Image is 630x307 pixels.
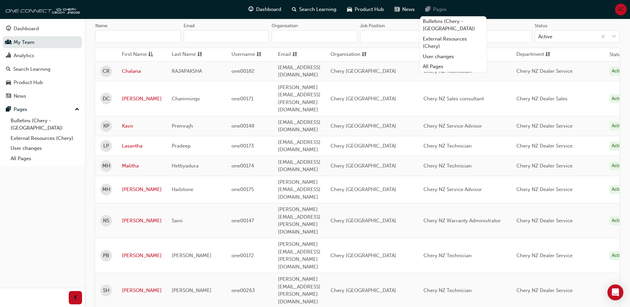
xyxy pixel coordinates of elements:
[516,253,573,258] span: Chery NZ Dealer Service
[231,68,254,74] span: one00182
[184,30,269,43] input: Email
[103,142,109,150] span: LP
[545,51,550,59] span: sorting-icon
[3,63,82,75] a: Search Learning
[299,6,336,13] span: Search Learning
[516,96,568,102] span: Chery NZ Dealer Sales
[535,23,547,29] div: Status
[3,3,80,16] img: oneconnect
[8,153,82,164] a: All Pages
[330,163,396,169] span: Chery [GEOGRAPHIC_DATA]
[420,34,487,51] a: External Resources (Chery)
[172,287,212,293] span: [PERSON_NAME]
[516,218,573,224] span: Chery NZ Dealer Service
[278,179,320,200] span: [PERSON_NAME][EMAIL_ADDRESS][DOMAIN_NAME]
[516,163,573,169] span: Chery NZ Dealer Service
[122,186,162,193] a: [PERSON_NAME]
[122,95,162,103] a: [PERSON_NAME]
[13,65,50,73] div: Search Learning
[330,287,396,293] span: Chery [GEOGRAPHIC_DATA]
[172,51,196,59] span: Last Name
[6,26,11,32] span: guage-icon
[609,185,627,194] div: Active
[342,3,389,16] a: car-iconProduct Hub
[389,3,420,16] a: news-iconNews
[103,67,110,75] span: CR
[278,206,320,235] span: [PERSON_NAME][EMAIL_ADDRESS][PERSON_NAME][DOMAIN_NAME]
[278,51,291,59] span: Email
[6,80,11,86] span: car-icon
[423,218,501,224] span: Chery NZ Warranty Administrator
[425,5,430,14] span: pages-icon
[292,51,297,59] span: sorting-icon
[420,3,452,16] a: pages-iconPages
[122,252,162,259] a: [PERSON_NAME]
[278,159,320,173] span: [EMAIL_ADDRESS][DOMAIN_NAME]
[516,51,544,59] span: Department
[14,106,27,113] div: Pages
[615,4,627,15] button: SC
[3,76,82,89] a: Product Hub
[609,251,627,260] div: Active
[278,64,320,78] span: [EMAIL_ADDRESS][DOMAIN_NAME]
[3,21,82,103] button: DashboardMy TeamAnalyticsSearch LearningProduct HubNews
[355,6,384,13] span: Product Hub
[172,68,202,74] span: RAJAPAKSHA
[14,79,43,86] div: Product Hub
[14,25,39,33] div: Dashboard
[231,143,254,149] span: one00173
[103,122,109,130] span: KP
[278,51,315,59] button: Emailsorting-icon
[95,23,108,29] div: Name
[102,186,110,193] span: MH
[122,287,162,294] a: [PERSON_NAME]
[3,103,82,116] button: Pages
[609,122,627,131] div: Active
[75,105,79,114] span: up-icon
[423,163,472,169] span: Chery NZ Technician
[122,122,162,130] a: Kavir
[3,90,82,102] a: News
[3,50,82,62] a: Analytics
[8,143,82,153] a: User changes
[122,51,147,59] span: First Name
[292,5,297,14] span: search-icon
[256,6,281,13] span: Dashboard
[362,51,367,59] span: sorting-icon
[516,287,573,293] span: Chery NZ Dealer Service
[278,276,320,305] span: [PERSON_NAME][EMAIL_ADDRESS][PERSON_NAME][DOMAIN_NAME]
[172,143,191,149] span: Pradeep
[423,253,472,258] span: Chery NZ Technician
[609,67,627,76] div: Active
[122,142,162,150] a: Lasantha
[231,287,255,293] span: one00263
[423,143,472,149] span: Chery NZ Technician
[172,123,193,129] span: Premrajh
[423,287,472,293] span: Chery NZ Technician
[402,6,415,13] span: News
[172,253,212,258] span: [PERSON_NAME]
[330,143,396,149] span: Chery [GEOGRAPHIC_DATA]
[14,52,34,59] div: Analytics
[607,284,623,300] div: Open Intercom Messenger
[395,5,400,14] span: news-icon
[420,61,487,72] a: All Pages
[122,217,162,225] a: [PERSON_NAME]
[231,253,254,258] span: one00172
[197,51,202,59] span: sorting-icon
[231,51,255,59] span: Username
[231,186,254,192] span: one00175
[423,123,482,129] span: Chery NZ Service Advisor
[122,51,158,59] button: First Nameasc-icon
[231,123,254,129] span: one00148
[360,30,445,43] input: Job Position
[278,119,320,133] span: [EMAIL_ADDRESS][DOMAIN_NAME]
[420,51,487,62] a: User changes
[423,186,482,192] span: Chery NZ Service Advisor
[272,30,357,43] input: Organisation
[278,84,320,113] span: [PERSON_NAME][EMAIL_ADDRESS][PERSON_NAME][DOMAIN_NAME]
[172,186,193,192] span: Hailstone
[148,51,153,59] span: asc-icon
[6,40,11,46] span: people-icon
